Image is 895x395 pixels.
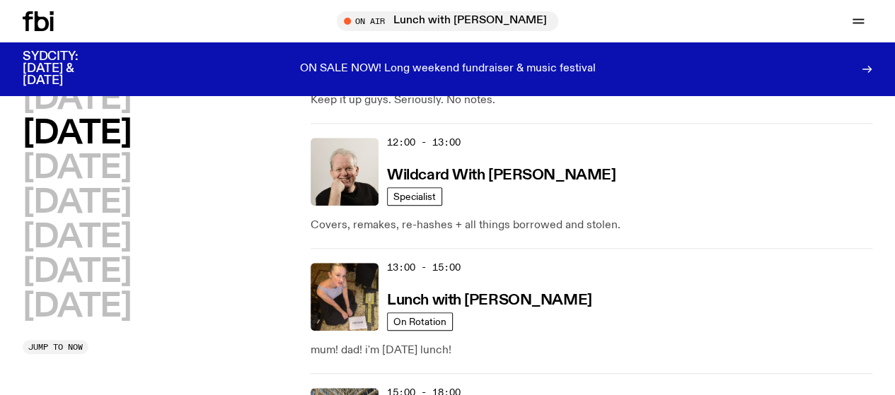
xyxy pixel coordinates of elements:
a: On Rotation [387,312,453,331]
a: Lunch with [PERSON_NAME] [387,290,591,308]
span: 12:00 - 13:00 [387,136,461,149]
button: [DATE] [23,291,131,323]
span: Specialist [393,191,436,202]
button: [DATE] [23,83,131,115]
h3: SYDCITY: [DATE] & [DATE] [23,51,113,87]
button: On AirLunch with [PERSON_NAME] [337,11,558,31]
img: Stuart is smiling charmingly, wearing a black t-shirt against a stark white background. [311,138,379,206]
span: On Rotation [393,317,446,327]
button: [DATE] [23,222,131,254]
button: [DATE] [23,187,131,219]
button: [DATE] [23,153,131,184]
p: Covers, remakes, re-hashes + all things borrowed and stolen. [311,217,872,234]
button: Jump to now [23,340,88,354]
a: Specialist [387,187,442,206]
span: 13:00 - 15:00 [387,261,461,274]
button: [DATE] [23,118,131,150]
button: [DATE] [23,257,131,288]
span: Jump to now [28,343,83,351]
h3: Lunch with [PERSON_NAME] [387,293,591,308]
p: Keep it up guys. Seriously. No notes. [311,92,872,109]
h3: Wildcard With [PERSON_NAME] [387,168,616,183]
a: Wildcard With [PERSON_NAME] [387,165,616,183]
img: SLC lunch cover [311,263,379,331]
p: mum! dad! i'm [DATE] lunch! [311,342,872,359]
p: ON SALE NOW! Long weekend fundraiser & music festival [300,63,596,76]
